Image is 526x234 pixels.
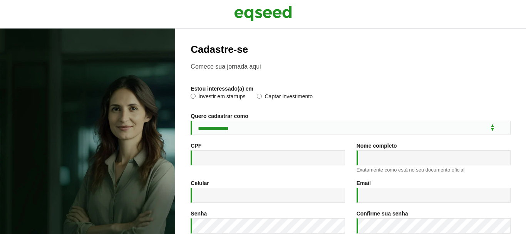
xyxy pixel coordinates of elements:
[234,4,292,23] img: EqSeed Logo
[257,94,313,101] label: Captar investimento
[357,143,397,148] label: Nome completo
[357,180,371,186] label: Email
[357,167,511,172] div: Exatamente como está no seu documento oficial
[191,94,196,99] input: Investir em startups
[191,94,245,101] label: Investir em startups
[191,44,511,55] h2: Cadastre-se
[191,211,207,216] label: Senha
[191,86,253,91] label: Estou interessado(a) em
[257,94,262,99] input: Captar investimento
[191,63,511,70] p: Comece sua jornada aqui
[191,113,248,119] label: Quero cadastrar como
[357,211,408,216] label: Confirme sua senha
[191,180,209,186] label: Celular
[191,143,201,148] label: CPF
